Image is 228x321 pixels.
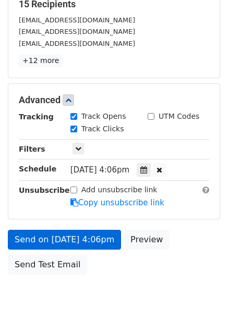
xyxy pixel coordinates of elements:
[8,230,121,250] a: Send on [DATE] 4:06pm
[19,165,56,173] strong: Schedule
[19,94,209,106] h5: Advanced
[81,184,158,195] label: Add unsubscribe link
[19,16,135,24] small: [EMAIL_ADDRESS][DOMAIN_NAME]
[176,271,228,321] iframe: Chat Widget
[19,40,135,47] small: [EMAIL_ADDRESS][DOMAIN_NAME]
[124,230,170,250] a: Preview
[8,255,87,275] a: Send Test Email
[81,111,126,122] label: Track Opens
[19,54,63,67] a: +12 more
[70,198,164,207] a: Copy unsubscribe link
[70,165,129,175] span: [DATE] 4:06pm
[19,28,135,35] small: [EMAIL_ADDRESS][DOMAIN_NAME]
[159,111,199,122] label: UTM Codes
[81,124,124,134] label: Track Clicks
[19,186,70,194] strong: Unsubscribe
[19,113,54,121] strong: Tracking
[19,145,45,153] strong: Filters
